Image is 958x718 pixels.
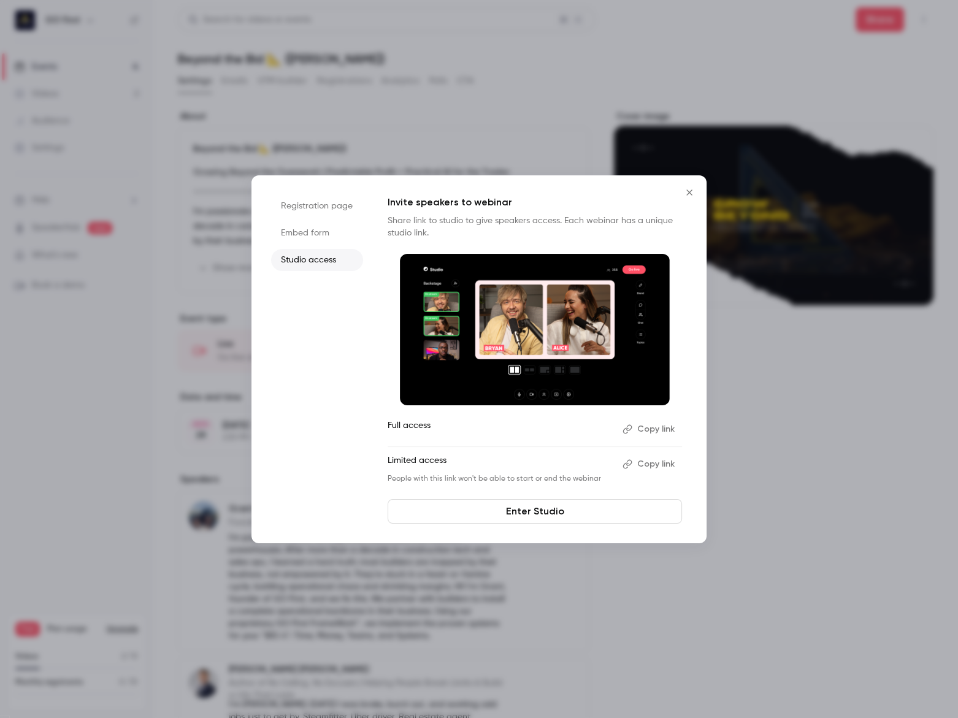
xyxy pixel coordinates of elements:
p: People with this link won't be able to start or end the webinar [388,474,613,484]
li: Embed form [271,222,363,244]
p: Full access [388,419,613,439]
img: Invite speakers to webinar [400,254,670,406]
p: Invite speakers to webinar [388,195,682,210]
button: Copy link [618,419,682,439]
li: Studio access [271,249,363,271]
button: Close [677,180,702,205]
a: Enter Studio [388,499,682,524]
p: Limited access [388,454,613,474]
button: Copy link [618,454,682,474]
li: Registration page [271,195,363,217]
p: Share link to studio to give speakers access. Each webinar has a unique studio link. [388,215,682,239]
